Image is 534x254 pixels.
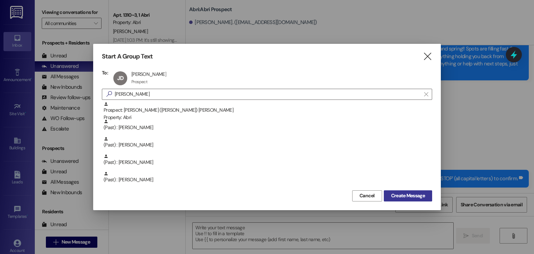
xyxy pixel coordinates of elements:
[131,71,166,77] div: [PERSON_NAME]
[384,190,432,201] button: Create Message
[104,136,432,149] div: (Past) : [PERSON_NAME]
[102,136,432,154] div: (Past) : [PERSON_NAME]
[117,74,123,82] span: JD
[104,171,432,183] div: (Past) : [PERSON_NAME]
[102,119,432,136] div: (Past) : [PERSON_NAME]
[102,154,432,171] div: (Past) : [PERSON_NAME]
[104,114,432,121] div: Property: Abri
[131,79,147,85] div: Prospect
[115,89,421,99] input: Search for any contact or apartment
[102,102,432,119] div: Prospect: [PERSON_NAME] ([PERSON_NAME]) [PERSON_NAME]Property: Abri
[104,90,115,98] i: 
[391,192,425,199] span: Create Message
[102,171,432,189] div: (Past) : [PERSON_NAME]
[352,190,382,201] button: Cancel
[102,70,108,76] h3: To:
[423,53,432,60] i: 
[102,53,153,61] h3: Start A Group Text
[104,102,432,121] div: Prospect: [PERSON_NAME] ([PERSON_NAME]) [PERSON_NAME]
[104,154,432,166] div: (Past) : [PERSON_NAME]
[421,89,432,100] button: Clear text
[359,192,375,199] span: Cancel
[104,119,432,131] div: (Past) : [PERSON_NAME]
[424,92,428,97] i: 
